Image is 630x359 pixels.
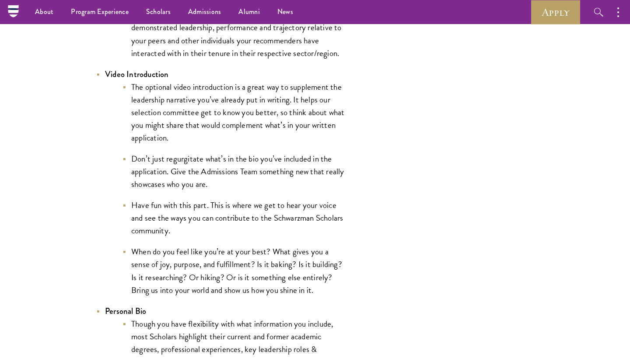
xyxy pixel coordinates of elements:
li: When do you feel like you’re at your best? What gives you a sense of joy, purpose, and fulfillmen... [122,245,346,296]
li: Have fun with this part. This is where we get to hear your voice and see the ways you can contrib... [122,199,346,237]
li: Don’t just regurgitate what’s in the bio you’ve included in the application. Give the Admissions ... [122,152,346,190]
li: Strong recommendation letters provide context to your demonstrated leadership, performance and tr... [122,8,346,59]
strong: Video Introduction [105,68,169,80]
li: The optional video introduction is a great way to supplement the leadership narrative you’ve alre... [122,81,346,144]
strong: Personal Bio [105,305,146,317]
